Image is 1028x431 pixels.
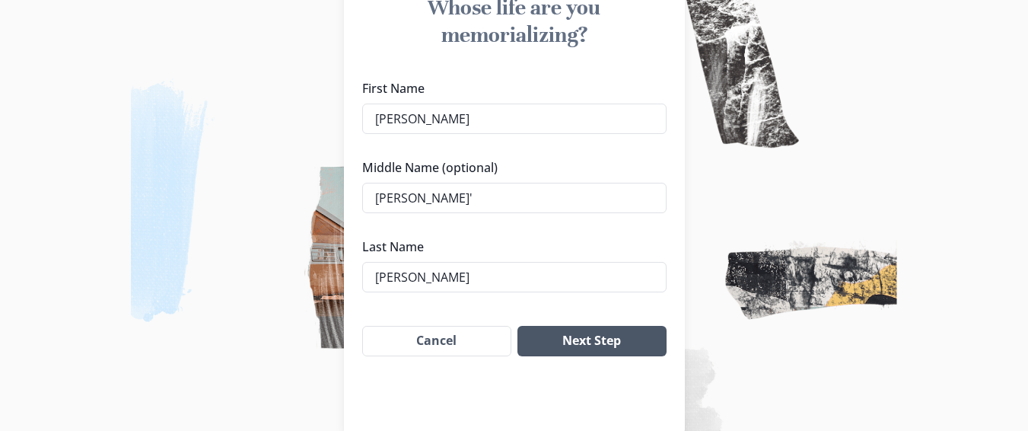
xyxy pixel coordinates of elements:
[362,326,512,356] button: Cancel
[362,158,657,177] label: Middle Name (optional)
[517,326,666,356] button: Next Step
[362,79,657,97] label: First Name
[362,238,657,256] label: Last Name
